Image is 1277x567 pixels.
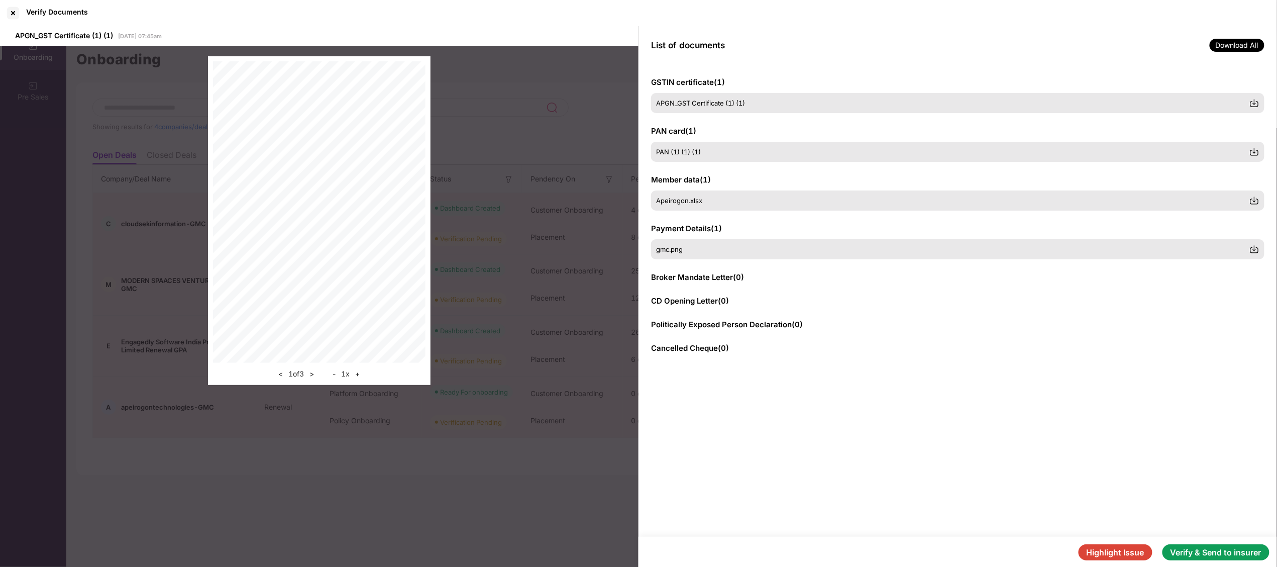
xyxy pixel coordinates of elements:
[651,40,725,50] span: List of documents
[651,224,722,233] span: Payment Details ( 1 )
[656,99,745,107] span: APGN_GST Certificate (1) (1)
[1249,196,1259,206] img: svg+xml;base64,PHN2ZyBpZD0iRG93bmxvYWQtMzJ4MzIiIHhtbG5zPSJodHRwOi8vd3d3LnczLm9yZy8yMDAwL3N2ZyIgd2...
[651,77,725,87] span: GSTIN certificate ( 1 )
[276,368,286,380] button: <
[1079,544,1152,560] button: Highlight Issue
[651,126,696,136] span: PAN card ( 1 )
[1249,244,1259,254] img: svg+xml;base64,PHN2ZyBpZD0iRG93bmxvYWQtMzJ4MzIiIHhtbG5zPSJodHRwOi8vd3d3LnczLm9yZy8yMDAwL3N2ZyIgd2...
[651,175,711,184] span: Member data ( 1 )
[26,8,88,16] div: Verify Documents
[656,245,683,253] span: gmc.png
[276,368,317,380] div: 1 of 3
[1249,147,1259,157] img: svg+xml;base64,PHN2ZyBpZD0iRG93bmxvYWQtMzJ4MzIiIHhtbG5zPSJodHRwOi8vd3d3LnczLm9yZy8yMDAwL3N2ZyIgd2...
[15,31,113,40] span: APGN_GST Certificate (1) (1)
[1249,98,1259,108] img: svg+xml;base64,PHN2ZyBpZD0iRG93bmxvYWQtMzJ4MzIiIHhtbG5zPSJodHRwOi8vd3d3LnczLm9yZy8yMDAwL3N2ZyIgd2...
[1162,544,1269,560] button: Verify & Send to insurer
[651,272,744,282] span: Broker Mandate Letter ( 0 )
[330,368,363,380] div: 1 x
[353,368,363,380] button: +
[330,368,339,380] button: -
[651,320,803,329] span: Politically Exposed Person Declaration ( 0 )
[1210,39,1264,52] span: Download All
[656,148,701,156] span: PAN (1) (1) (1)
[118,33,162,40] span: [DATE] 07:45am
[651,343,729,353] span: Cancelled Cheque ( 0 )
[651,296,729,306] span: CD Opening Letter ( 0 )
[656,197,702,205] span: Apeirogon.xlsx
[307,368,317,380] button: >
